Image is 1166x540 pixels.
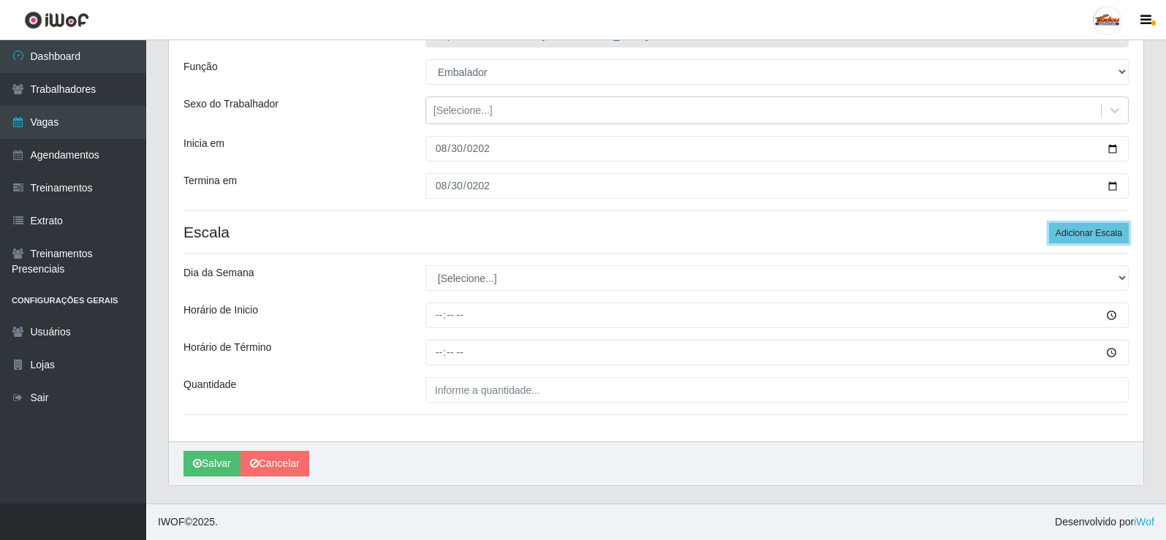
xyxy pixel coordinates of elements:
[158,516,185,528] span: IWOF
[1049,223,1129,243] button: Adicionar Escala
[183,173,237,189] label: Termina em
[1134,516,1154,528] a: iWof
[158,514,218,530] span: © 2025 .
[425,136,1129,161] input: 00/00/0000
[425,303,1129,328] input: 00:00
[183,303,258,318] label: Horário de Inicio
[241,451,309,476] a: Cancelar
[183,96,279,112] label: Sexo do Trabalhador
[24,11,89,29] img: CoreUI Logo
[183,223,1129,241] h4: Escala
[425,377,1129,403] input: Informe a quantidade...
[425,340,1129,365] input: 00:00
[183,136,224,151] label: Inicia em
[183,265,254,281] label: Dia da Semana
[183,377,236,392] label: Quantidade
[183,451,241,476] button: Salvar
[183,59,218,75] label: Função
[425,173,1129,199] input: 00/00/0000
[1055,514,1154,530] span: Desenvolvido por
[183,340,271,355] label: Horário de Término
[434,103,493,118] div: [Selecione...]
